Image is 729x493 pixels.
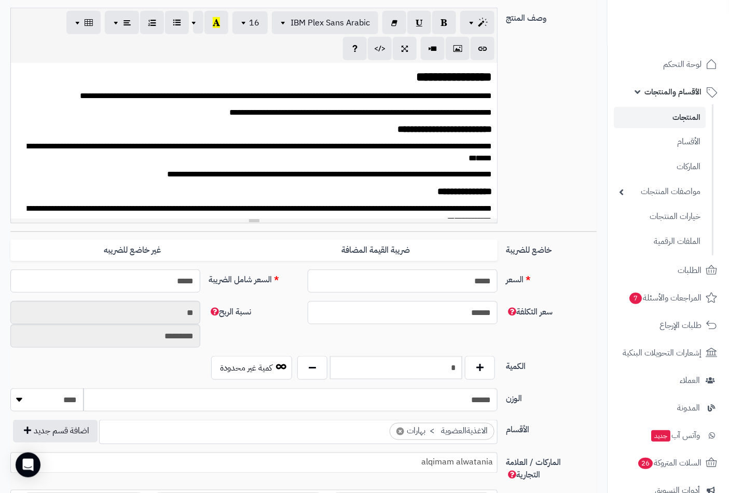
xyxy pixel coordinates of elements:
label: السعر [502,269,601,286]
span: 16 [249,17,259,29]
label: وصف المنتج [502,8,601,24]
span: المراجعات والأسئلة [628,291,702,305]
label: خاضع للضريبة [502,240,601,256]
li: الاغذيةالعضوية > بهارات [390,423,494,440]
a: السلات المتروكة26 [614,450,723,475]
span: × [396,428,404,435]
span: وآتس آب [650,428,700,443]
span: العملاء [680,373,700,388]
span: سعر التكلفة [506,306,553,318]
a: لوحة التحكم [614,52,723,77]
a: الطلبات [614,258,723,283]
span: جديد [651,430,670,442]
div: Open Intercom Messenger [16,453,40,477]
label: الوزن [502,388,601,405]
span: الطلبات [678,263,702,278]
label: غير خاضع للضريبه [10,240,254,261]
label: ضريبة القيمة المضافة [254,240,498,261]
span: السلات المتروكة [637,456,702,470]
button: IBM Plex Sans Arabic [272,11,378,34]
span: alqimam alwatania [11,455,497,470]
a: مواصفات المنتجات [614,181,706,203]
span: المدونة [677,401,700,415]
label: الأقسام [502,420,601,436]
span: لوحة التحكم [663,57,702,72]
span: نسبة الربح [209,306,251,318]
a: الماركات [614,156,706,178]
a: إشعارات التحويلات البنكية [614,340,723,365]
span: إشعارات التحويلات البنكية [623,346,702,360]
a: العملاء [614,368,723,393]
span: الأقسام والمنتجات [644,85,702,99]
a: المدونة [614,395,723,420]
a: المنتجات [614,107,706,128]
button: 16 [232,11,268,34]
button: اضافة قسم جديد [13,420,98,443]
label: الكمية [502,356,601,373]
span: IBM Plex Sans Arabic [291,17,370,29]
span: طلبات الإرجاع [659,318,702,333]
a: طلبات الإرجاع [614,313,723,338]
a: وآتس آبجديد [614,423,723,448]
a: المراجعات والأسئلة7 [614,285,723,310]
span: alqimam alwatania [10,453,498,473]
a: خيارات المنتجات [614,206,706,228]
span: 7 [629,293,642,304]
span: الماركات / العلامة التجارية [506,457,561,482]
label: السعر شامل الضريبة [204,269,304,286]
a: الأقسام [614,131,706,153]
span: 26 [638,458,653,469]
a: الملفات الرقمية [614,230,706,253]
